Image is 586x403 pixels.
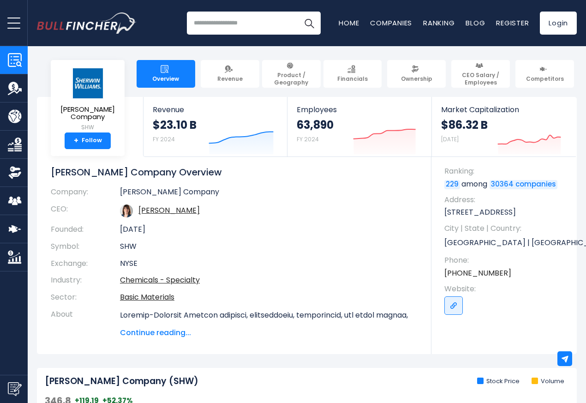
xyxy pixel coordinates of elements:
span: CEO Salary / Employees [455,72,506,86]
th: Company: [51,187,120,201]
p: among [444,179,568,189]
img: Bullfincher logo [37,12,137,34]
strong: $86.32 B [441,118,488,132]
a: Ranking [423,18,454,28]
span: Overview [152,75,179,83]
th: Symbol: [51,238,120,255]
a: Login [540,12,577,35]
img: heidi-petz.jpg [120,205,133,217]
span: Revenue [153,105,278,114]
a: Market Capitalization $86.32 B [DATE] [432,97,576,156]
td: NYSE [120,255,418,272]
li: Volume [532,378,564,385]
th: Sector: [51,289,120,306]
span: Ownership [401,75,432,83]
span: Employees [297,105,422,114]
a: Chemicals - Specialty [120,275,200,285]
th: CEO: [51,201,120,221]
span: Competitors [526,75,564,83]
a: Ownership [387,60,446,88]
strong: + [74,137,78,145]
a: 229 [444,180,460,189]
a: ceo [138,205,200,216]
span: City | State | Country: [444,223,568,234]
small: FY 2024 [153,135,175,143]
span: Phone: [444,255,568,265]
a: Go to homepage [37,12,136,34]
a: Revenue $23.10 B FY 2024 [144,97,287,156]
small: [DATE] [441,135,459,143]
h1: [PERSON_NAME] Company Overview [51,166,418,178]
a: 30364 companies [490,180,557,189]
a: Financials [323,60,382,88]
th: Industry: [51,272,120,289]
a: Go to link [444,296,463,315]
a: Blog [466,18,485,28]
small: SHW [58,123,117,132]
span: Ranking: [444,166,568,176]
a: Basic Materials [120,292,174,302]
a: Competitors [515,60,574,88]
a: [PERSON_NAME] Company SHW [58,67,118,132]
a: Companies [370,18,412,28]
span: Revenue [217,75,243,83]
a: [PHONE_NUMBER] [444,268,511,278]
li: Stock Price [477,378,520,385]
p: [STREET_ADDRESS] [444,207,568,217]
span: Continue reading... [120,327,418,338]
th: About [51,306,120,338]
strong: 63,890 [297,118,334,132]
th: Founded: [51,221,120,238]
strong: $23.10 B [153,118,197,132]
p: [GEOGRAPHIC_DATA] | [GEOGRAPHIC_DATA] | US [444,236,568,250]
small: FY 2024 [297,135,319,143]
a: Register [496,18,529,28]
img: Ownership [8,166,22,180]
td: [DATE] [120,221,418,238]
a: CEO Salary / Employees [451,60,510,88]
span: Website: [444,284,568,294]
a: Employees 63,890 FY 2024 [287,97,431,156]
span: Market Capitalization [441,105,567,114]
td: SHW [120,238,418,255]
a: Revenue [201,60,259,88]
button: Search [298,12,321,35]
span: Address: [444,195,568,205]
span: Product / Geography [266,72,317,86]
a: Home [339,18,359,28]
span: [PERSON_NAME] Company [58,106,117,121]
a: Product / Geography [262,60,321,88]
th: Exchange: [51,255,120,272]
span: Financials [337,75,368,83]
h2: [PERSON_NAME] Company (SHW) [45,376,198,387]
a: Overview [137,60,195,88]
td: [PERSON_NAME] Company [120,187,418,201]
a: +Follow [65,132,111,149]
